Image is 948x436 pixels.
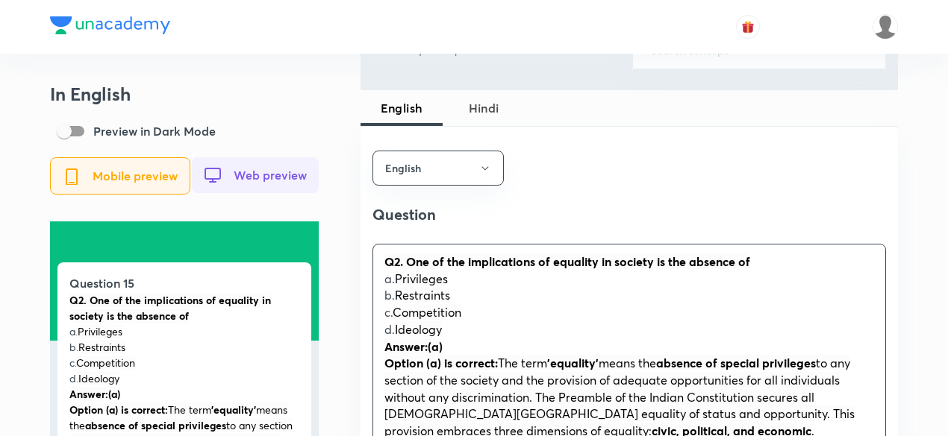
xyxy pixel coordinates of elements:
img: avatar [741,20,755,34]
span: Ideology [395,321,442,337]
span: Privileges [78,324,122,338]
strong: 'equality' [211,402,256,417]
p: c. [69,355,299,370]
p: b. [69,339,299,355]
strong: Q2. [384,253,403,269]
strong: absence of special privileges [656,355,816,370]
p: b. [384,287,874,304]
span: Mobile preview [93,169,178,183]
span: means the [599,355,656,370]
p: d. [69,370,299,386]
button: English [372,151,504,186]
strong: One of the implications of equality in society is the absence of [406,253,750,269]
button: avatar [736,15,760,39]
a: Company Logo [50,16,170,38]
p: a. [384,271,874,288]
strong: Answer:(a) [384,338,443,354]
h4: Question [372,203,886,226]
strong: Option (a) is correct: [384,355,498,370]
p: a. [69,323,299,339]
span: The term [168,402,211,417]
span: Competition [76,356,135,370]
span: Competition [393,304,461,320]
img: Company Logo [50,16,170,34]
strong: One of the implications of equality in society is the absence of [69,293,271,323]
h5: Question 15 [69,274,299,292]
strong: Option (a) is correct: [69,402,168,417]
span: Hindi [452,99,516,117]
p: c. [384,304,874,321]
h3: In English [50,83,319,105]
span: English [369,99,434,117]
strong: Answer:(a) [69,387,120,401]
img: Rajesh Kumar [873,14,898,40]
strong: 'equality' [547,355,599,370]
strong: Q2. [69,293,87,307]
span: Web preview [234,168,307,182]
span: Restraints [395,287,450,303]
span: Ideology [78,371,119,385]
span: Restraints [78,340,125,354]
span: The term [498,355,547,370]
span: means the [69,402,287,432]
span: Privileges [395,271,448,286]
p: d. [384,321,874,338]
p: Preview in Dark Mode [93,122,216,140]
strong: absence of special privileges [85,418,226,432]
